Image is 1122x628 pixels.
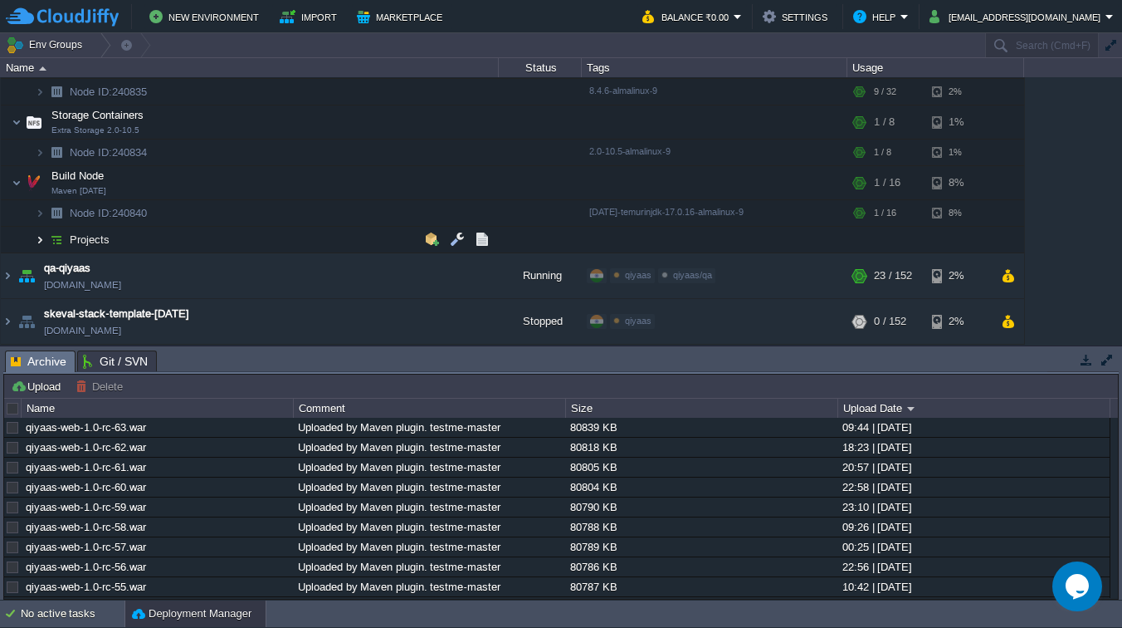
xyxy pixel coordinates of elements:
div: 09:44 | [DATE] [838,418,1109,437]
div: 1% [932,105,986,139]
div: 1% [932,140,986,165]
div: 8% [932,166,986,199]
a: Build NodeMaven [DATE] [50,169,106,182]
img: AMDAwAAAACH5BAEAAAAALAAAAAABAAEAAAICRAEAOw== [35,227,45,253]
span: Node ID: [70,207,112,219]
span: Projects [68,233,112,247]
img: AMDAwAAAACH5BAEAAAAALAAAAAABAAEAAAICRAEAOw== [39,66,46,71]
img: AMDAwAAAACH5BAEAAAAALAAAAAABAAEAAAICRAEAOw== [35,200,45,226]
div: Uploaded by Maven plugin. testme-master [294,537,564,557]
button: Balance ₹0.00 [642,7,734,27]
div: 80786 KB [566,557,837,576]
img: AMDAwAAAACH5BAEAAAAALAAAAAABAAEAAAICRAEAOw== [35,79,45,105]
span: 240834 [68,145,149,159]
a: Storage ContainersExtra Storage 2.0-10.5 [50,109,146,121]
a: qiyaas-web-1.0-rc-55.war [26,581,146,593]
div: Uploaded by Maven plugin. testme-master [294,597,564,616]
div: 0 / 152 [874,299,906,344]
div: 80789 KB [566,537,837,557]
div: 1 / 8 [874,105,895,139]
button: [EMAIL_ADDRESS][DOMAIN_NAME] [929,7,1105,27]
button: Upload [11,379,66,394]
div: 1 / 16 [874,166,900,199]
span: 2.0-10.5-almalinux-9 [589,146,671,156]
span: qiyaas/qa [673,270,712,280]
div: Uploaded by Maven plugin. testme-master [294,577,564,596]
div: Uploaded by Maven plugin. testme-master [294,458,564,477]
img: AMDAwAAAACH5BAEAAAAALAAAAAABAAEAAAICRAEAOw== [35,140,45,165]
a: Node ID:240834 [68,145,149,159]
button: Import [280,7,342,27]
button: New Environment [149,7,264,27]
div: 09:26 | [DATE] [838,518,1109,537]
div: 2% [932,253,986,298]
img: AMDAwAAAACH5BAEAAAAALAAAAAABAAEAAAICRAEAOw== [1,253,14,298]
div: 80790 KB [566,498,837,517]
span: Maven [DATE] [51,186,106,196]
div: No active tasks [21,601,124,627]
span: Storage Containers [50,108,146,122]
div: Tags [583,58,846,77]
div: Name [2,58,498,77]
div: Upload Date [839,399,1110,418]
span: 240840 [68,206,149,220]
div: 80805 KB [566,458,837,477]
div: 2% [932,79,986,105]
span: Archive [11,351,66,372]
div: 80839 KB [566,418,837,437]
div: 23:10 | [DATE] [838,498,1109,517]
div: Size [567,399,837,418]
button: Marketplace [357,7,447,27]
div: 2% [932,299,986,344]
div: 80818 KB [566,438,837,457]
span: Node ID: [70,86,112,98]
div: Uploaded by Maven plugin. testme-master [294,478,564,497]
span: [DATE]-temurinjdk-17.0.16-almalinux-9 [589,207,744,217]
div: 80787 KB [566,577,837,596]
a: Node ID:240840 [68,206,149,220]
div: 23 / 152 [874,253,912,298]
img: AMDAwAAAACH5BAEAAAAALAAAAAABAAEAAAICRAEAOw== [45,227,68,253]
div: Uploaded by Maven plugin. testme-master [294,498,564,517]
a: qiyaas-web-1.0-rc-60.war [26,481,146,493]
a: [DOMAIN_NAME] [44,277,121,293]
div: Uploaded by Maven plugin. testme-master [294,438,564,457]
span: Extra Storage 2.0-10.5 [51,125,139,135]
div: 1 / 16 [874,200,896,226]
div: Running [499,253,582,298]
div: Name [22,399,293,418]
a: [DOMAIN_NAME] [44,322,121,339]
a: qiyaas-web-1.0-rc-56.war [26,561,146,573]
div: 1 / 8 [874,140,891,165]
div: 8% [932,200,986,226]
span: 240835 [68,85,149,99]
img: AMDAwAAAACH5BAEAAAAALAAAAAABAAEAAAICRAEAOw== [45,140,68,165]
div: 00:25 | [DATE] [838,537,1109,557]
div: Uploaded by Maven plugin. testme-master [294,518,564,537]
img: AMDAwAAAACH5BAEAAAAALAAAAAABAAEAAAICRAEAOw== [15,299,38,344]
button: Deployment Manager [132,606,251,622]
div: Usage [848,58,1023,77]
div: 80788 KB [566,518,837,537]
img: AMDAwAAAACH5BAEAAAAALAAAAAABAAEAAAICRAEAOw== [22,166,46,199]
img: AMDAwAAAACH5BAEAAAAALAAAAAABAAEAAAICRAEAOw== [1,299,14,344]
div: Uploaded by Maven plugin. testme-master [294,557,564,576]
span: skeval-stack-template-[DATE] [44,306,189,322]
div: 16:22 | [DATE] [838,597,1109,616]
iframe: chat widget [1052,562,1105,611]
div: Stopped [499,299,582,344]
a: qiyaas-web-1.0-rc-63.war [26,421,146,434]
img: AMDAwAAAACH5BAEAAAAALAAAAAABAAEAAAICRAEAOw== [12,105,22,139]
a: qa-qiyaas [44,260,90,277]
span: qiyaas [625,316,651,326]
div: Status [500,58,581,77]
div: 80787 KB [566,597,837,616]
img: AMDAwAAAACH5BAEAAAAALAAAAAABAAEAAAICRAEAOw== [45,200,68,226]
div: 22:56 | [DATE] [838,557,1109,576]
span: 8.4.6-almalinux-9 [589,86,657,96]
div: 18:23 | [DATE] [838,438,1109,457]
a: qiyaas-web-1.0-rc-57.war [26,541,146,553]
span: Build Node [50,169,106,183]
a: qiyaas-web-1.0-rc-58.war [26,521,146,533]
